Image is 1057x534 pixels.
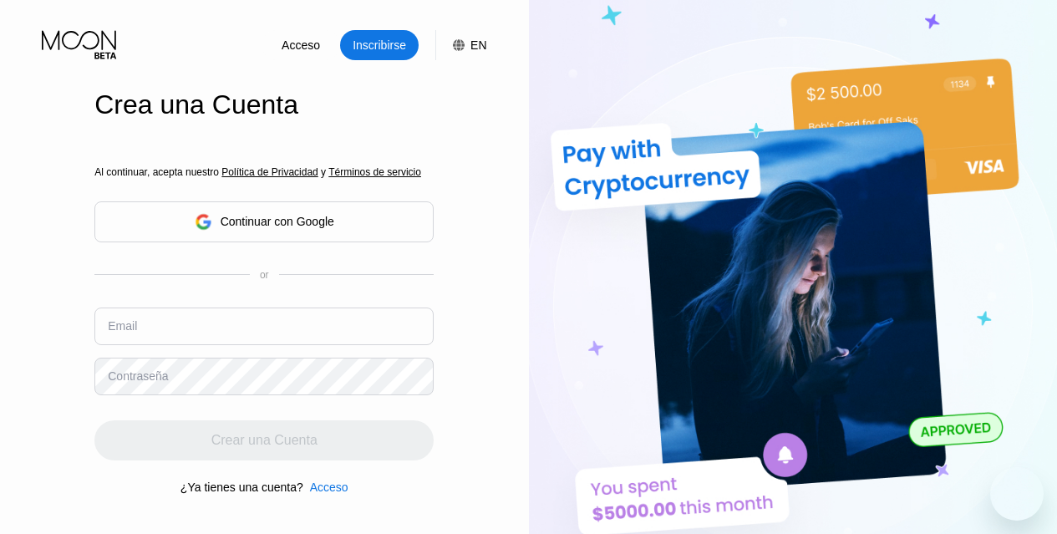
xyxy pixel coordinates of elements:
[351,37,408,53] div: Inscribirse
[318,166,328,178] span: y
[94,201,434,242] div: Continuar con Google
[435,30,486,60] div: EN
[260,269,269,281] div: or
[221,166,318,178] span: Política de Privacidad
[280,37,322,53] div: Acceso
[470,38,486,52] div: EN
[303,481,348,494] div: Acceso
[94,166,434,178] div: Al continuar, acepta nuestro
[108,319,137,333] div: Email
[221,215,334,228] div: Continuar con Google
[94,89,434,120] div: Crea una Cuenta
[180,481,303,494] div: ¿Ya tienes una cuenta?
[340,30,419,60] div: Inscribirse
[310,481,348,494] div: Acceso
[990,467,1044,521] iframe: Botón para iniciar la ventana de mensajería
[108,369,168,383] div: Contraseña
[262,30,340,60] div: Acceso
[328,166,421,178] span: Términos de servicio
